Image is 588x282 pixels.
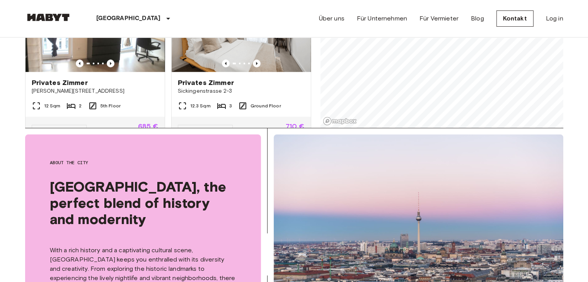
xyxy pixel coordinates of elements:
[96,14,161,23] p: [GEOGRAPHIC_DATA]
[471,14,484,23] a: Blog
[190,102,211,109] span: 12.3 Sqm
[79,102,82,109] span: 2
[268,126,283,133] span: 750 €
[107,59,114,67] button: Previous image
[229,102,232,109] span: 3
[121,126,135,133] span: 720 €
[44,102,61,109] span: 12 Sqm
[222,59,230,67] button: Previous image
[178,78,234,87] span: Privates Zimmer
[50,178,236,227] span: [GEOGRAPHIC_DATA], the perfect blend of history and modernity
[35,127,84,133] span: Move-in from [DATE]
[101,102,121,109] span: 5th Floor
[419,14,458,23] a: Für Vermieter
[286,123,305,130] span: 710 €
[546,14,563,23] a: Log in
[138,123,159,130] span: 685 €
[32,87,159,95] span: [PERSON_NAME][STREET_ADDRESS]
[251,102,281,109] span: Ground Floor
[32,78,88,87] span: Privates Zimmer
[496,10,533,27] a: Kontakt
[357,14,407,23] a: Für Unternehmen
[50,159,236,166] span: About the city
[319,14,344,23] a: Über uns
[253,59,261,67] button: Previous image
[181,127,230,133] span: Move-in from [DATE]
[323,117,357,126] a: Mapbox logo
[76,59,84,67] button: Previous image
[178,87,305,95] span: Sickingenstrasse 2-3
[25,14,72,21] img: Habyt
